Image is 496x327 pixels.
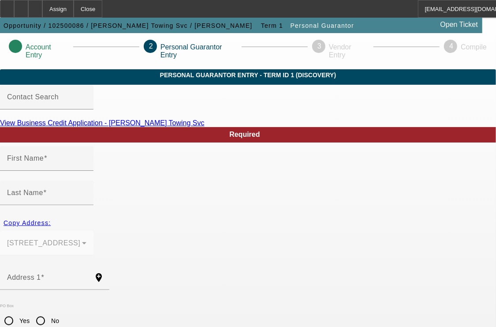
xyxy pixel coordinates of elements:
[7,274,41,281] mat-label: Address 1
[261,22,283,29] span: Term 1
[317,42,321,50] span: 3
[160,43,234,59] p: Personal Guarantor Entry
[288,18,357,34] button: Personal Guarantor
[149,42,153,50] span: 2
[229,131,260,138] span: Required
[449,42,453,50] span: 4
[7,93,59,101] mat-label: Contact Search
[7,189,43,196] mat-label: Last Name
[258,18,286,34] button: Term 1
[291,22,354,29] span: Personal Guarantor
[18,316,30,325] label: Yes
[49,316,59,325] label: No
[437,17,481,32] a: Open Ticket
[88,272,109,283] mat-icon: add_location
[7,154,44,162] mat-label: First Name
[4,219,51,226] span: Copy Address:
[26,43,65,59] p: Account Entry
[4,22,253,29] span: Opportunity / 102500086 / [PERSON_NAME] Towing Svc / [PERSON_NAME]
[7,71,489,79] span: Personal Guarantor Entry - Term ID 1 (Discovery)
[329,43,365,59] p: Vendor Entry
[461,43,487,59] p: Compile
